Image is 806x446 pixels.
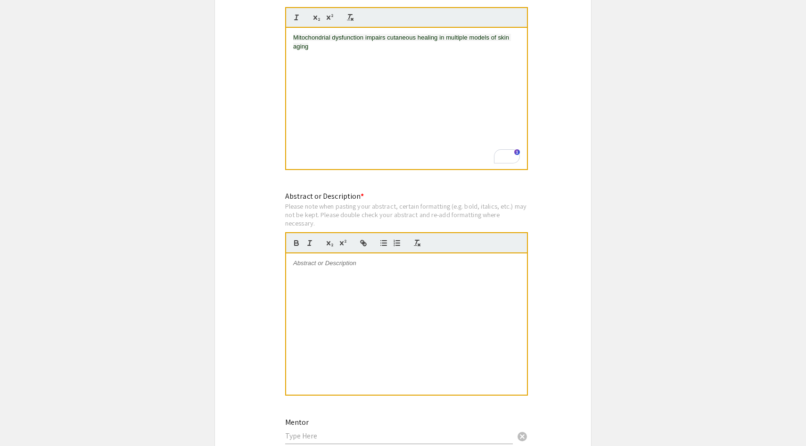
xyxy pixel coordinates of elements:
[285,431,513,441] input: Type Here
[7,404,40,439] iframe: Chat
[285,202,528,227] div: Please note when pasting your abstract, certain formatting (e.g. bold, italics, etc.) may not be ...
[517,431,528,442] span: cancel
[513,427,532,446] button: Clear
[285,417,309,427] mat-label: Mentor
[285,191,364,201] mat-label: Abstract or Description
[286,28,527,169] div: To enrich screen reader interactions, please activate Accessibility in Grammarly extension settings
[293,34,511,49] span: Mitochondrial dysfunction impairs cutaneous healing in multiple models of skin aging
